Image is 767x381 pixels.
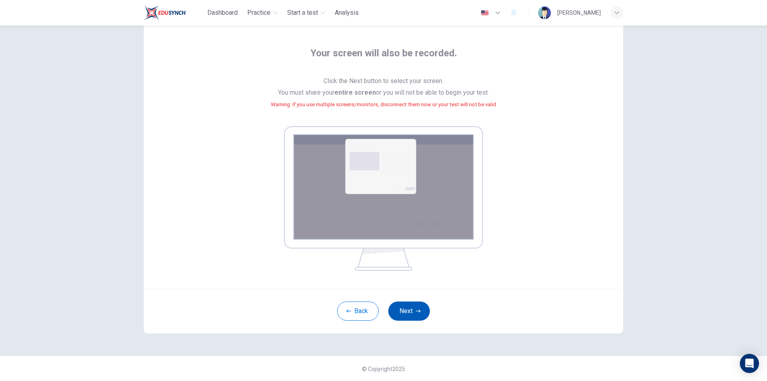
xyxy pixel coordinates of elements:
img: Profile picture [538,6,551,19]
button: Next [388,302,430,321]
div: [PERSON_NAME] [557,8,601,18]
img: screen share example [284,126,483,271]
img: en [480,10,490,16]
span: Practice [247,8,270,18]
button: Back [337,302,379,321]
b: entire screen [334,89,376,96]
button: Start a test [284,6,328,20]
button: Practice [244,6,281,20]
span: Dashboard [207,8,238,18]
span: Your screen will also be recorded. [310,47,457,69]
div: Open Intercom Messenger [740,354,759,373]
button: Analysis [332,6,362,20]
span: Start a test [287,8,318,18]
span: Analysis [335,8,359,18]
button: Dashboard [204,6,241,20]
span: Click the Next button to select your screen. You must share your or you will not be able to begin... [271,75,496,120]
a: Train Test logo [144,5,204,21]
small: Warning: if you use multiple screens/monitors, disconnect them now or your test will not be valid [271,101,496,107]
img: Train Test logo [144,5,186,21]
span: © Copyright 2025 [362,366,405,372]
